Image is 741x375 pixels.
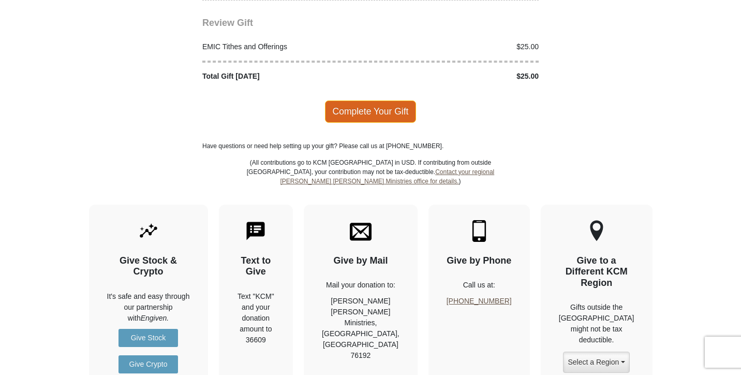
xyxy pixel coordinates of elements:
h4: Text to Give [237,255,275,278]
h4: Give Stock & Crypto [107,255,190,278]
img: other-region [589,220,604,242]
img: envelope.svg [350,220,372,242]
h4: Give to a Different KCM Region [559,255,634,289]
p: Have questions or need help setting up your gift? Please call us at [PHONE_NUMBER]. [202,141,539,151]
div: Text "KCM" and your donation amount to 36609 [237,291,275,345]
a: Contact your regional [PERSON_NAME] [PERSON_NAME] Ministries office for details. [280,168,494,185]
div: $25.00 [371,71,544,82]
a: Give Crypto [118,355,178,373]
a: Give Stock [118,329,178,347]
button: Select a Region [563,352,629,373]
p: Call us at: [447,280,512,291]
h4: Give by Phone [447,255,512,267]
img: text-to-give.svg [245,220,266,242]
img: give-by-stock.svg [138,220,159,242]
span: Complete Your Gift [325,100,417,122]
span: Review Gift [202,18,253,28]
p: (All contributions go to KCM [GEOGRAPHIC_DATA] in USD. If contributing from outside [GEOGRAPHIC_D... [246,158,495,205]
div: $25.00 [371,41,544,52]
div: Total Gift [DATE] [197,71,371,82]
img: mobile.svg [468,220,490,242]
a: [PHONE_NUMBER] [447,297,512,305]
i: Engiven. [141,314,169,322]
h4: Give by Mail [322,255,399,267]
p: [PERSON_NAME] [PERSON_NAME] Ministries, [GEOGRAPHIC_DATA], [GEOGRAPHIC_DATA] 76192 [322,296,399,361]
p: Mail your donation to: [322,280,399,291]
div: EMIC Tithes and Offerings [197,41,371,52]
p: Gifts outside the [GEOGRAPHIC_DATA] might not be tax deductible. [559,302,634,345]
p: It's safe and easy through our partnership with [107,291,190,324]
